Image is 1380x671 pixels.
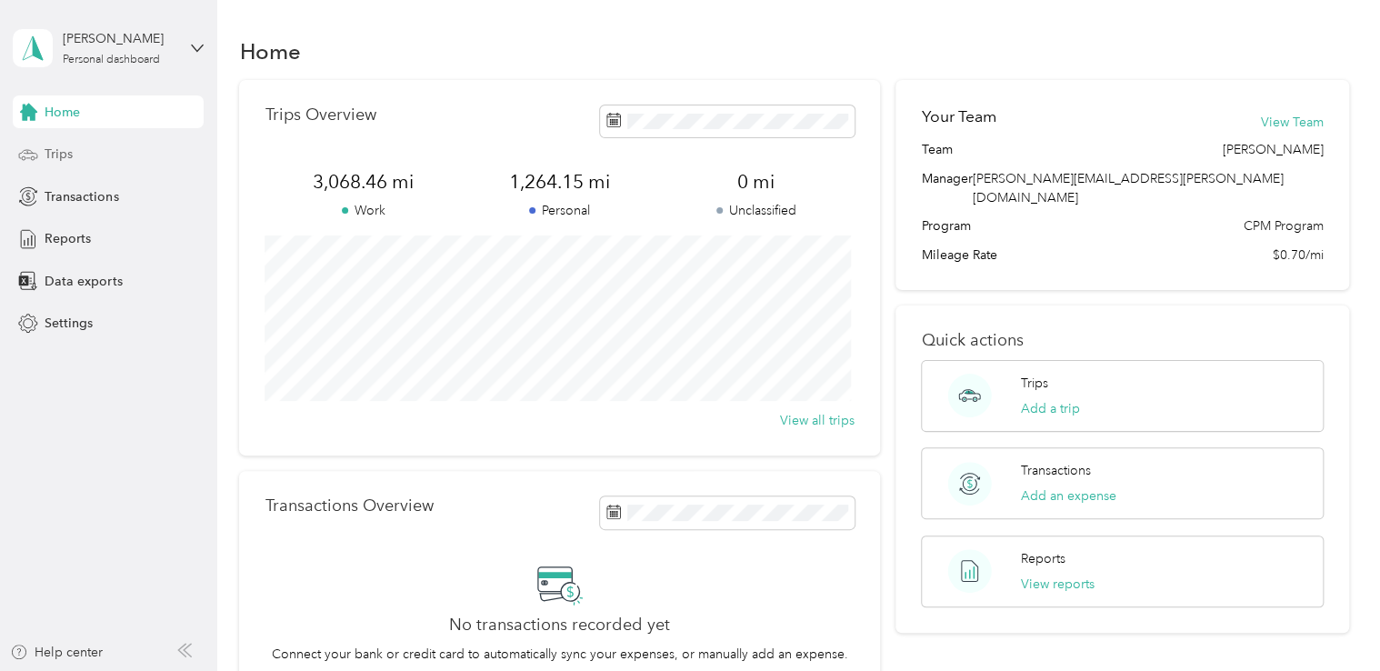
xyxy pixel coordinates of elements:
[10,643,103,662] button: Help center
[265,169,461,195] span: 3,068.46 mi
[780,411,855,430] button: View all trips
[921,105,995,128] h2: Your Team
[658,169,855,195] span: 0 mi
[1261,113,1324,132] button: View Team
[265,496,433,516] p: Transactions Overview
[45,103,80,122] span: Home
[921,140,952,159] span: Team
[45,187,118,206] span: Transactions
[1244,216,1324,235] span: CPM Program
[1021,374,1048,393] p: Trips
[265,201,461,220] p: Work
[1021,486,1116,506] button: Add an expense
[1021,575,1095,594] button: View reports
[45,145,73,164] span: Trips
[1021,461,1091,480] p: Transactions
[1021,549,1065,568] p: Reports
[921,216,970,235] span: Program
[265,105,375,125] p: Trips Overview
[1278,569,1380,671] iframe: Everlance-gr Chat Button Frame
[462,201,658,220] p: Personal
[1223,140,1324,159] span: [PERSON_NAME]
[921,245,996,265] span: Mileage Rate
[272,645,848,664] p: Connect your bank or credit card to automatically sync your expenses, or manually add an expense.
[45,272,122,291] span: Data exports
[449,616,670,635] h2: No transactions recorded yet
[45,314,93,333] span: Settings
[239,42,300,61] h1: Home
[1021,399,1080,418] button: Add a trip
[921,169,972,207] span: Manager
[1273,245,1324,265] span: $0.70/mi
[63,29,176,48] div: [PERSON_NAME]
[921,331,1323,350] p: Quick actions
[658,201,855,220] p: Unclassified
[45,229,91,248] span: Reports
[972,171,1283,205] span: [PERSON_NAME][EMAIL_ADDRESS][PERSON_NAME][DOMAIN_NAME]
[462,169,658,195] span: 1,264.15 mi
[63,55,160,65] div: Personal dashboard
